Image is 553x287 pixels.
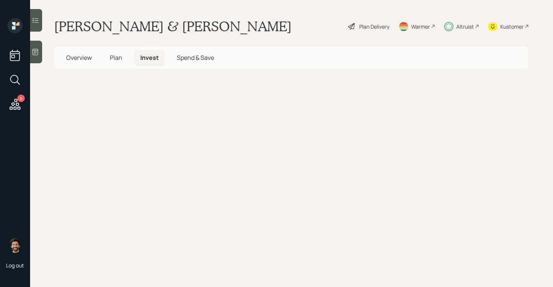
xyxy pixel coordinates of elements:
[66,53,92,62] span: Overview
[359,23,389,31] div: Plan Delivery
[110,53,122,62] span: Plan
[177,53,214,62] span: Spend & Save
[500,23,524,31] div: Kustomer
[411,23,430,31] div: Warmer
[8,238,23,253] img: eric-schwartz-headshot.png
[54,18,292,35] h1: [PERSON_NAME] & [PERSON_NAME]
[140,53,159,62] span: Invest
[17,95,25,102] div: 8
[6,262,24,269] div: Log out
[456,23,474,31] div: Altruist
